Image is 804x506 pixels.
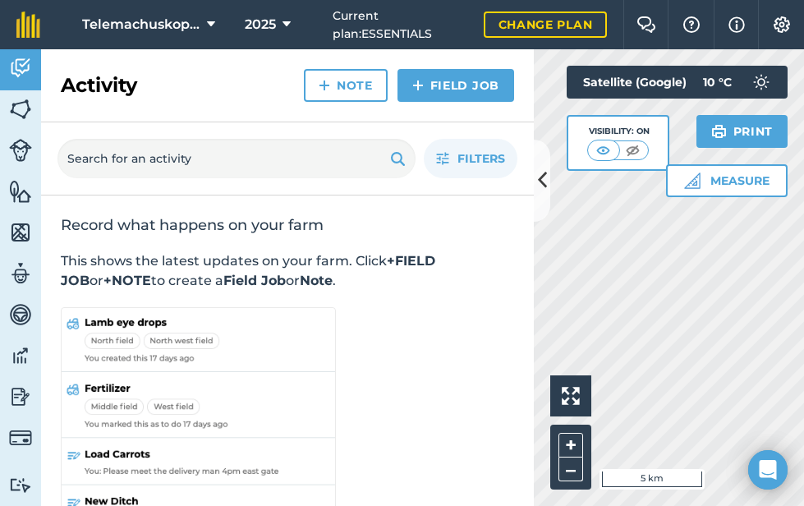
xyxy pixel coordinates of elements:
img: svg+xml;base64,PD94bWwgdmVyc2lvbj0iMS4wIiBlbmNvZGluZz0idXRmLTgiPz4KPCEtLSBHZW5lcmF0b3I6IEFkb2JlIE... [9,343,32,368]
img: svg+xml;base64,PD94bWwgdmVyc2lvbj0iMS4wIiBlbmNvZGluZz0idXRmLTgiPz4KPCEtLSBHZW5lcmF0b3I6IEFkb2JlIE... [9,477,32,493]
p: This shows the latest updates on your farm. Click or to create a or . [61,251,514,291]
img: svg+xml;base64,PD94bWwgdmVyc2lvbj0iMS4wIiBlbmNvZGluZz0idXRmLTgiPz4KPCEtLSBHZW5lcmF0b3I6IEFkb2JlIE... [9,426,32,449]
span: Filters [457,149,505,168]
img: Ruler icon [684,172,701,189]
input: Search for an activity [57,139,416,178]
a: Change plan [484,11,608,38]
span: Current plan : ESSENTIALS [333,7,470,44]
img: A question mark icon [682,16,701,33]
a: Note [304,69,388,102]
img: Four arrows, one pointing top left, one top right, one bottom right and the last bottom left [562,387,580,405]
span: 10 ° C [703,66,732,99]
div: Open Intercom Messenger [748,450,788,490]
button: Measure [666,164,788,197]
span: 2025 [245,15,276,34]
button: Satellite (Google) [567,66,724,99]
button: + [558,433,583,458]
img: svg+xml;base64,PHN2ZyB4bWxucz0iaHR0cDovL3d3dy53My5vcmcvMjAwMC9zdmciIHdpZHRoPSI1NiIgaGVpZ2h0PSI2MC... [9,220,32,245]
div: Visibility: On [587,125,650,138]
strong: Note [300,273,333,288]
button: 10 °C [687,66,788,99]
img: A cog icon [772,16,792,33]
img: svg+xml;base64,PD94bWwgdmVyc2lvbj0iMS4wIiBlbmNvZGluZz0idXRmLTgiPz4KPCEtLSBHZW5lcmF0b3I6IEFkb2JlIE... [745,66,778,99]
img: svg+xml;base64,PD94bWwgdmVyc2lvbj0iMS4wIiBlbmNvZGluZz0idXRmLTgiPz4KPCEtLSBHZW5lcmF0b3I6IEFkb2JlIE... [9,302,32,327]
a: Field Job [397,69,514,102]
img: svg+xml;base64,PHN2ZyB4bWxucz0iaHR0cDovL3d3dy53My5vcmcvMjAwMC9zdmciIHdpZHRoPSI1NiIgaGVpZ2h0PSI2MC... [9,97,32,122]
strong: +NOTE [103,273,151,288]
button: – [558,458,583,481]
button: Filters [424,139,517,178]
img: svg+xml;base64,PD94bWwgdmVyc2lvbj0iMS4wIiBlbmNvZGluZz0idXRmLTgiPz4KPCEtLSBHZW5lcmF0b3I6IEFkb2JlIE... [9,261,32,286]
span: Telemachuskop [GEOGRAPHIC_DATA] [GEOGRAPHIC_DATA] [82,15,200,34]
img: svg+xml;base64,PD94bWwgdmVyc2lvbj0iMS4wIiBlbmNvZGluZz0idXRmLTgiPz4KPCEtLSBHZW5lcmF0b3I6IEFkb2JlIE... [9,139,32,162]
img: Two speech bubbles overlapping with the left bubble in the forefront [636,16,656,33]
h2: Activity [61,72,137,99]
img: fieldmargin Logo [16,11,40,38]
strong: Field Job [223,273,286,288]
img: svg+xml;base64,PHN2ZyB4bWxucz0iaHR0cDovL3d3dy53My5vcmcvMjAwMC9zdmciIHdpZHRoPSIxOSIgaGVpZ2h0PSIyNC... [390,149,406,168]
img: svg+xml;base64,PD94bWwgdmVyc2lvbj0iMS4wIiBlbmNvZGluZz0idXRmLTgiPz4KPCEtLSBHZW5lcmF0b3I6IEFkb2JlIE... [9,384,32,409]
img: svg+xml;base64,PHN2ZyB4bWxucz0iaHR0cDovL3d3dy53My5vcmcvMjAwMC9zdmciIHdpZHRoPSI1NiIgaGVpZ2h0PSI2MC... [9,179,32,204]
img: svg+xml;base64,PHN2ZyB4bWxucz0iaHR0cDovL3d3dy53My5vcmcvMjAwMC9zdmciIHdpZHRoPSIxOSIgaGVpZ2h0PSIyNC... [711,122,727,141]
img: svg+xml;base64,PD94bWwgdmVyc2lvbj0iMS4wIiBlbmNvZGluZz0idXRmLTgiPz4KPCEtLSBHZW5lcmF0b3I6IEFkb2JlIE... [9,56,32,80]
img: svg+xml;base64,PHN2ZyB4bWxucz0iaHR0cDovL3d3dy53My5vcmcvMjAwMC9zdmciIHdpZHRoPSIxNCIgaGVpZ2h0PSIyNC... [319,76,330,95]
button: Print [696,115,788,148]
img: svg+xml;base64,PHN2ZyB4bWxucz0iaHR0cDovL3d3dy53My5vcmcvMjAwMC9zdmciIHdpZHRoPSI1MCIgaGVpZ2h0PSI0MC... [593,142,613,159]
h2: Record what happens on your farm [61,215,514,235]
img: svg+xml;base64,PHN2ZyB4bWxucz0iaHR0cDovL3d3dy53My5vcmcvMjAwMC9zdmciIHdpZHRoPSI1MCIgaGVpZ2h0PSI0MC... [623,142,643,159]
img: svg+xml;base64,PHN2ZyB4bWxucz0iaHR0cDovL3d3dy53My5vcmcvMjAwMC9zdmciIHdpZHRoPSIxNCIgaGVpZ2h0PSIyNC... [412,76,424,95]
img: svg+xml;base64,PHN2ZyB4bWxucz0iaHR0cDovL3d3dy53My5vcmcvMjAwMC9zdmciIHdpZHRoPSIxNyIgaGVpZ2h0PSIxNy... [728,15,745,34]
